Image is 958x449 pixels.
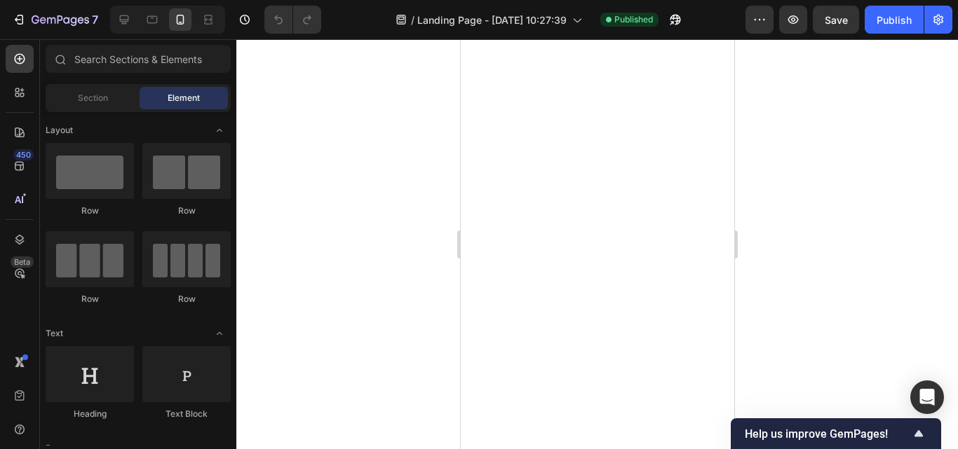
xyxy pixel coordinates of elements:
[813,6,859,34] button: Save
[92,11,98,28] p: 7
[46,124,73,137] span: Layout
[910,380,944,414] div: Open Intercom Messenger
[208,119,231,141] span: Toggle open
[411,13,414,27] span: /
[142,408,231,420] div: Text Block
[6,6,104,34] button: 7
[46,327,63,340] span: Text
[46,45,231,73] input: Search Sections & Elements
[46,293,134,305] div: Row
[745,425,927,442] button: Show survey - Help us improve GemPages!
[168,92,200,104] span: Element
[825,14,848,26] span: Save
[142,205,231,217] div: Row
[208,322,231,345] span: Toggle open
[46,205,134,217] div: Row
[46,408,134,420] div: Heading
[11,256,34,268] div: Beta
[877,13,912,27] div: Publish
[142,293,231,305] div: Row
[13,149,34,160] div: 450
[78,92,108,104] span: Section
[264,6,321,34] div: Undo/Redo
[614,13,653,26] span: Published
[461,39,734,449] iframe: Design area
[865,6,924,34] button: Publish
[417,13,567,27] span: Landing Page - [DATE] 10:27:39
[745,427,910,441] span: Help us improve GemPages!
